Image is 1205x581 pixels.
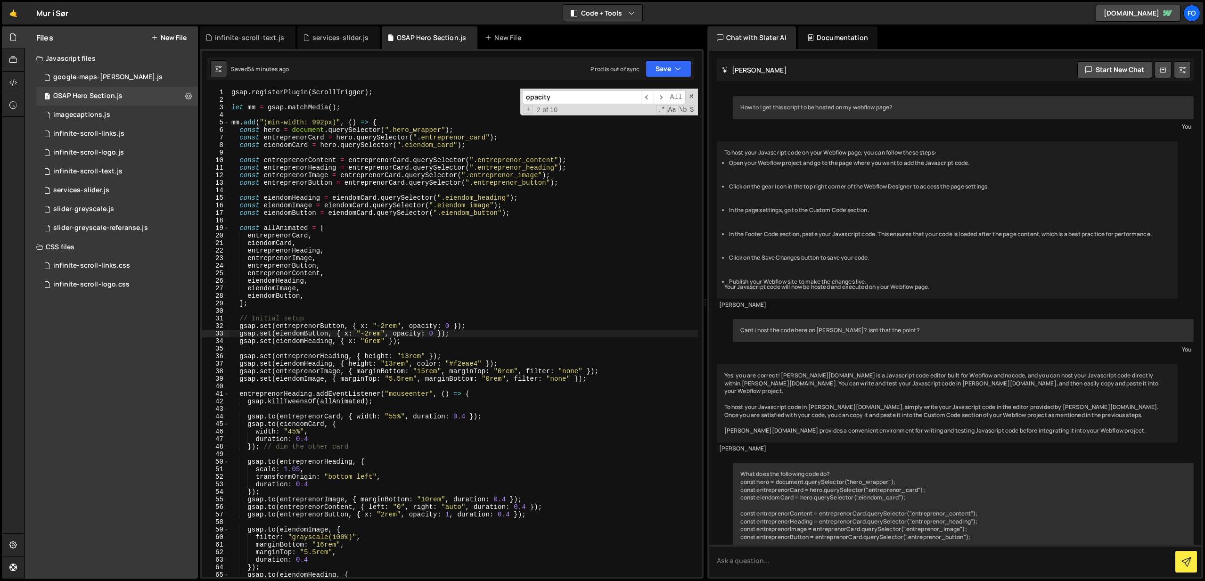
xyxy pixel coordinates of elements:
div: GSAP Hero Section.js [53,92,123,100]
div: CSS files [25,237,198,256]
div: 35 [202,345,230,352]
div: Documentation [798,26,877,49]
li: Click on the Save Changes button to save your code. [729,254,1171,262]
div: 19 [202,224,230,232]
div: 15856/45042.css [36,256,198,275]
div: New File [485,33,525,42]
div: 14 [202,187,230,194]
div: Chat with Slater AI [707,26,796,49]
div: 31 [202,315,230,322]
div: 47 [202,435,230,443]
div: 63 [202,556,230,564]
div: 27 [202,285,230,292]
button: Start new chat [1077,61,1152,78]
div: services-slider.js [312,33,369,42]
li: In the Footer Code section, paste your Javascript code. This ensures that your code is loaded aft... [729,230,1171,238]
div: 49 [202,450,230,458]
div: 11 [202,164,230,172]
div: 15856/44486.js [36,219,198,237]
div: 2 [202,96,230,104]
span: Toggle Replace mode [524,105,533,114]
span: 1 [44,93,50,101]
div: 43 [202,405,230,413]
div: 26 [202,277,230,285]
div: 15 [202,194,230,202]
input: Search for [523,90,641,104]
span: ​ [654,90,667,104]
div: 15856/42353.js [36,162,198,181]
div: 13 [202,179,230,187]
div: 17 [202,209,230,217]
div: 15856/44399.js [36,106,198,124]
div: Javascript files [25,49,198,68]
div: infinite-scroll-text.js [53,167,123,176]
h2: [PERSON_NAME] [721,65,787,74]
div: 40 [202,383,230,390]
li: Open your Webflow project and go to the page where you want to add the Javascript code. [729,159,1171,167]
div: 64 [202,564,230,571]
div: 1 [202,89,230,96]
li: Publish your Webflow site to make the changes live. [729,278,1171,286]
div: Cant i host the code here on [PERSON_NAME]? isnt that the point? [733,319,1194,342]
button: Code + Tools [563,5,642,22]
div: 22 [202,247,230,254]
div: 60 [202,533,230,541]
div: 42 [202,398,230,405]
li: In the page settings, go to the Custom Code section. [729,206,1171,214]
div: 50 [202,458,230,466]
div: 65 [202,571,230,579]
span: CaseSensitive Search [667,105,677,115]
li: Click on the gear icon in the top right corner of the Webflow Designer to access the page settings. [729,183,1171,191]
div: How to I get this script to be hosted on my webflow page? [733,96,1194,119]
div: 4 [202,111,230,119]
div: [PERSON_NAME] [719,301,1176,309]
div: 54 minutes ago [248,65,289,73]
div: 32 [202,322,230,330]
div: 44 [202,413,230,420]
div: 10 [202,156,230,164]
span: Whole Word Search [678,105,688,115]
div: You [735,344,1192,354]
div: 48 [202,443,230,450]
span: Search In Selection [689,105,695,115]
a: [DOMAIN_NAME] [1096,5,1180,22]
div: To host your Javascript code on your Webflow page, you can follow these steps: Your Javascript co... [717,141,1178,299]
div: 36 [202,352,230,360]
div: You [735,122,1192,131]
div: 21 [202,239,230,247]
div: 38 [202,368,230,375]
div: [PERSON_NAME] [719,445,1176,453]
div: Mur i Sør [36,8,68,19]
span: RegExp Search [656,105,666,115]
div: 18 [202,217,230,224]
div: Saved [231,65,289,73]
div: 58 [202,518,230,526]
div: 9 [202,149,230,156]
div: 30 [202,307,230,315]
div: 8 [202,141,230,149]
div: google-maps-[PERSON_NAME].js [53,73,163,82]
a: Fo [1183,5,1200,22]
div: 41 [202,390,230,398]
button: Save [646,60,691,77]
div: 15856/45045.js [36,124,198,143]
div: 57 [202,511,230,518]
div: 15856/42251.js [36,87,198,106]
div: 15856/44408.js [36,68,198,87]
div: 7 [202,134,230,141]
span: Alt-Enter [667,90,686,104]
div: infinite-scroll-logo.js [53,148,124,157]
div: 37 [202,360,230,368]
div: 33 [202,330,230,337]
div: Prod is out of sync [590,65,639,73]
div: 5 [202,119,230,126]
a: 🤙 [2,2,25,25]
div: 45 [202,420,230,428]
div: 15856/44474.css [36,275,198,294]
div: 29 [202,300,230,307]
div: 15856/44475.js [36,143,198,162]
div: infinite-scroll-links.js [53,130,124,138]
div: 23 [202,254,230,262]
div: 46 [202,428,230,435]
